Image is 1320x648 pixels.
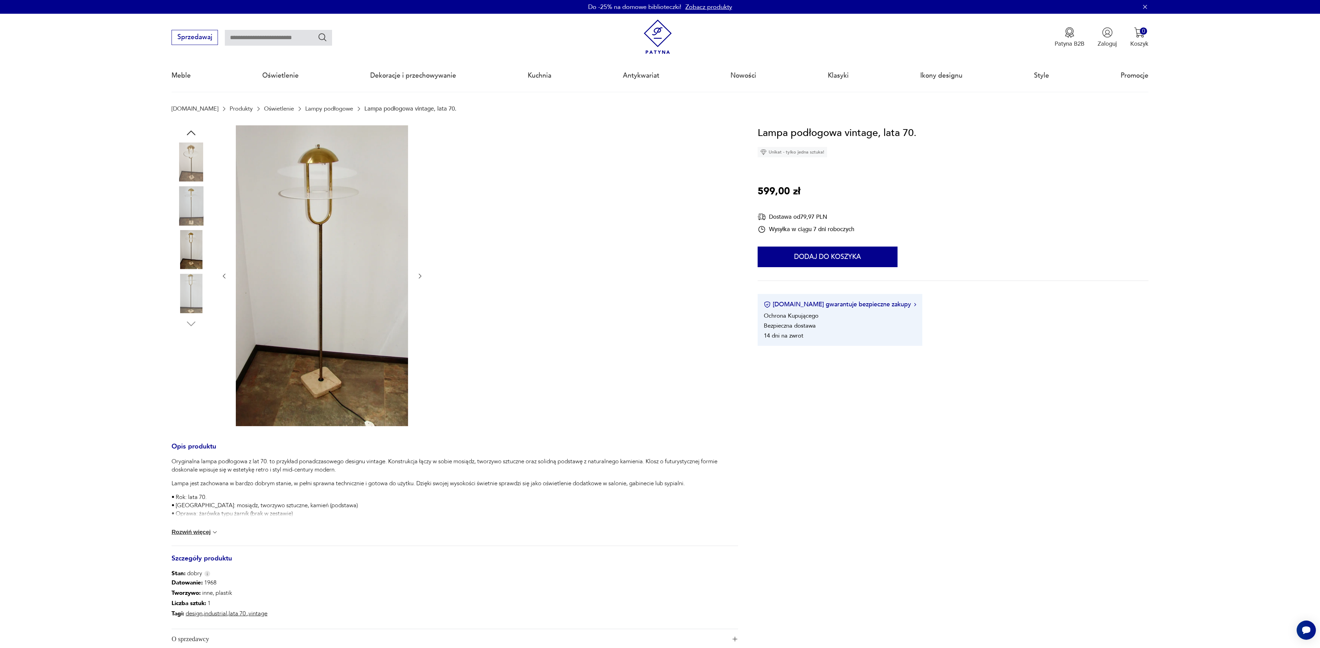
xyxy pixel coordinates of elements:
button: Sprzedawaj [172,30,218,45]
img: Zdjęcie produktu Lampa podłogowa vintage, lata 70. [172,274,211,313]
li: Bezpieczna dostawa [764,322,816,330]
h1: Lampa podłogowa vintage, lata 70. [758,125,916,141]
img: Ikonka użytkownika [1102,27,1113,38]
a: Oświetlenie [264,105,294,112]
img: Ikona plusa [733,637,737,641]
a: Produkty [230,105,253,112]
a: Ikona medaluPatyna B2B [1055,27,1085,48]
p: Patyna B2B [1055,40,1085,48]
a: Style [1034,60,1049,91]
img: chevron down [211,529,218,536]
img: Ikona diamentu [760,149,767,155]
a: Kuchnia [528,60,551,91]
img: Ikona strzałki w prawo [914,303,916,306]
a: vintage [249,610,267,617]
a: design [186,610,202,617]
button: [DOMAIN_NAME] gwarantuje bezpieczne zakupy [764,300,916,309]
p: Lampa podłogowa vintage, lata 70. [364,105,456,112]
p: Zaloguj [1098,40,1117,48]
a: Oświetlenie [262,60,299,91]
a: Lampy podłogowe [305,105,353,112]
a: Antykwariat [623,60,659,91]
p: inne, plastik [172,588,267,598]
h3: Szczegóły produktu [172,556,738,570]
img: Ikona certyfikatu [764,301,771,308]
p: Lampa jest zachowana w bardzo dobrym stanie, w pełni sprawna technicznie i gotowa do użytku. Dzię... [172,479,738,488]
b: Tworzywo : [172,589,201,597]
button: Zaloguj [1098,27,1117,48]
h3: Opis produktu [172,444,738,458]
li: Ochrona Kupującego [764,312,818,320]
img: Zdjęcie produktu Lampa podłogowa vintage, lata 70. [236,125,408,426]
p: 1 [172,598,267,609]
button: Rozwiń więcej [172,529,218,536]
a: Meble [172,60,191,91]
a: Promocje [1121,60,1148,91]
p: • Rok: lata 70. • [GEOGRAPHIC_DATA]: mosiądz, tworzywo sztuczne, kamień (podstawa) • Oprawa: żaró... [172,493,738,526]
p: Koszyk [1130,40,1148,48]
img: Zdjęcie produktu Lampa podłogowa vintage, lata 70. [172,230,211,269]
button: Szukaj [318,32,328,42]
p: Do -25% na domowe biblioteczki! [588,3,681,11]
img: Zdjęcie produktu Lampa podłogowa vintage, lata 70. [172,143,211,182]
img: Ikona koszyka [1134,27,1145,38]
img: Ikona medalu [1064,27,1075,38]
p: 599,00 zł [758,184,800,200]
iframe: Smartsupp widget button [1297,621,1316,640]
b: Stan: [172,569,186,577]
a: [DOMAIN_NAME] [172,105,218,112]
button: Dodaj do koszyka [758,247,898,267]
a: Dekoracje i przechowywanie [370,60,456,91]
a: industrial [204,610,227,617]
a: Klasyki [828,60,849,91]
a: lata 70. [229,610,247,617]
div: Unikat - tylko jedna sztuka! [758,147,827,157]
a: Zobacz produkty [685,3,732,11]
li: 14 dni na zwrot [764,332,803,340]
a: Nowości [730,60,756,91]
b: Tagi: [172,610,184,617]
button: 0Koszyk [1130,27,1148,48]
img: Info icon [204,571,210,577]
a: Ikony designu [920,60,962,91]
b: Liczba sztuk: [172,599,206,607]
b: Datowanie : [172,579,203,587]
div: Dostawa od 79,97 PLN [758,213,854,221]
img: Patyna - sklep z meblami i dekoracjami vintage [640,20,675,54]
p: , , , [172,609,267,619]
a: Sprzedawaj [172,35,218,41]
button: Patyna B2B [1055,27,1085,48]
img: Zdjęcie produktu Lampa podłogowa vintage, lata 70. [172,186,211,225]
div: Wysyłka w ciągu 7 dni roboczych [758,225,854,234]
p: Oryginalna lampa podłogowa z lat 70. to przykład ponadczasowego designu vintage. Konstrukcja łącz... [172,457,738,474]
img: Ikona dostawy [758,213,766,221]
div: 0 [1140,27,1147,35]
p: 1968 [172,578,267,588]
span: dobry [172,569,202,578]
